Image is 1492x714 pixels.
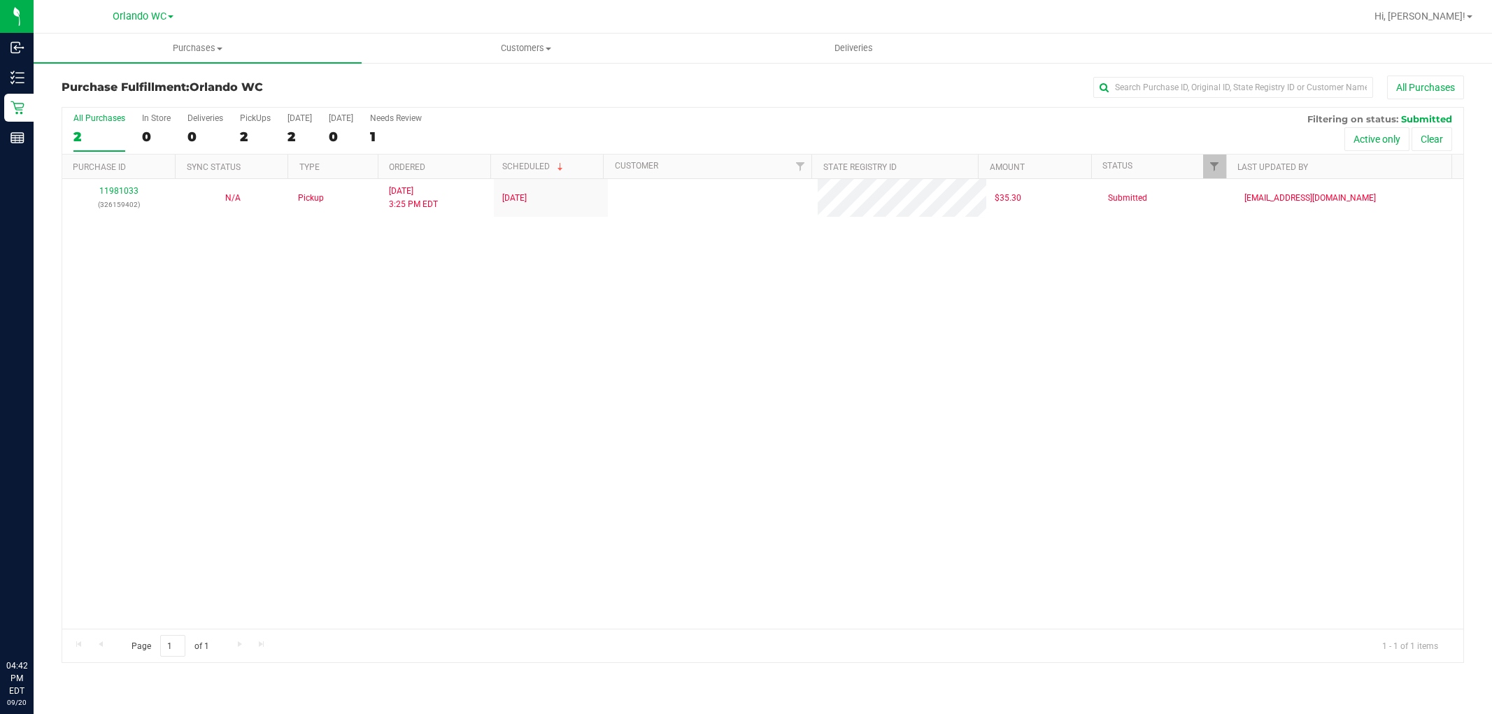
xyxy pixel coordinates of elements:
span: Hi, [PERSON_NAME]! [1374,10,1465,22]
div: PickUps [240,113,271,123]
div: 0 [142,129,171,145]
a: Filter [788,155,811,178]
button: Clear [1412,127,1452,151]
p: (326159402) [71,198,167,211]
a: Amount [990,162,1025,172]
a: Filter [1203,155,1226,178]
iframe: Resource center [14,602,56,644]
button: N/A [225,192,241,205]
a: Customers [362,34,690,63]
div: 0 [329,129,353,145]
a: Last Updated By [1237,162,1308,172]
inline-svg: Reports [10,131,24,145]
div: All Purchases [73,113,125,123]
div: 2 [73,129,125,145]
span: Customers [362,42,689,55]
a: Deliveries [690,34,1018,63]
span: Purchases [34,42,362,55]
button: Active only [1344,127,1409,151]
div: 0 [187,129,223,145]
input: Search Purchase ID, Original ID, State Registry ID or Customer Name... [1093,77,1373,98]
p: 04:42 PM EDT [6,659,27,697]
a: Status [1102,161,1132,171]
a: State Registry ID [823,162,897,172]
a: Purchase ID [73,162,126,172]
inline-svg: Inventory [10,71,24,85]
span: Page of 1 [120,635,220,657]
div: Needs Review [370,113,422,123]
span: Filtering on status: [1307,113,1398,124]
p: 09/20 [6,697,27,708]
span: Orlando WC [113,10,166,22]
span: Orlando WC [190,80,263,94]
inline-svg: Inbound [10,41,24,55]
span: [DATE] 3:25 PM EDT [389,185,438,211]
span: Pickup [298,192,324,205]
a: Type [299,162,320,172]
span: Not Applicable [225,193,241,203]
span: Submitted [1108,192,1147,205]
span: 1 - 1 of 1 items [1371,635,1449,656]
inline-svg: Retail [10,101,24,115]
iframe: Resource center unread badge [41,600,58,617]
a: 11981033 [99,186,138,196]
span: Submitted [1401,113,1452,124]
span: Deliveries [816,42,892,55]
a: Purchases [34,34,362,63]
h3: Purchase Fulfillment: [62,81,529,94]
span: $35.30 [995,192,1021,205]
input: 1 [160,635,185,657]
a: Ordered [389,162,425,172]
button: All Purchases [1387,76,1464,99]
span: [DATE] [502,192,527,205]
div: 1 [370,129,422,145]
div: 2 [240,129,271,145]
div: In Store [142,113,171,123]
div: Deliveries [187,113,223,123]
span: [EMAIL_ADDRESS][DOMAIN_NAME] [1244,192,1376,205]
a: Sync Status [187,162,241,172]
a: Scheduled [502,162,566,171]
a: Customer [615,161,658,171]
div: [DATE] [287,113,312,123]
div: [DATE] [329,113,353,123]
div: 2 [287,129,312,145]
